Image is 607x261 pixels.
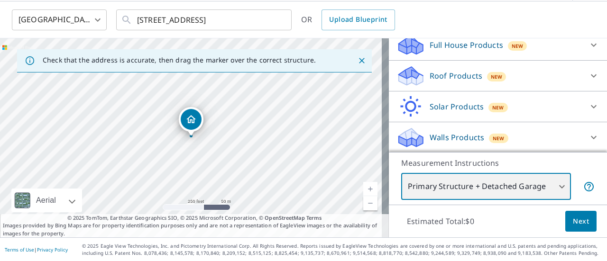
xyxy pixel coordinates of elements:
div: Solar ProductsNew [396,95,599,118]
a: Privacy Policy [37,246,68,253]
div: Aerial [33,189,59,212]
div: Primary Structure + Detached Garage [401,173,571,200]
div: OR [301,9,395,30]
span: © 2025 TomTom, Earthstar Geographics SIO, © 2025 Microsoft Corporation, © [67,214,322,222]
button: Next [565,211,597,232]
div: Walls ProductsNew [396,126,599,149]
p: Solar Products [430,101,484,112]
a: Upload Blueprint [322,9,395,30]
p: | [5,247,68,252]
a: Current Level 17, Zoom Out [363,196,377,210]
span: New [493,135,505,142]
a: Terms [306,214,322,221]
button: Close [356,54,368,67]
span: Next [573,216,589,227]
p: Estimated Total: $0 [399,211,482,232]
p: Check that the address is accurate, then drag the marker over the correct structure. [43,56,316,64]
a: OpenStreetMap [265,214,304,221]
span: Upload Blueprint [329,14,387,26]
input: Search by address or latitude-longitude [137,7,272,33]
div: Full House ProductsNew [396,34,599,56]
div: Aerial [11,189,82,212]
p: © 2025 Eagle View Technologies, Inc. and Pictometry International Corp. All Rights Reserved. Repo... [82,243,602,257]
a: Current Level 17, Zoom In [363,182,377,196]
a: Terms of Use [5,246,34,253]
div: Roof ProductsNew [396,64,599,87]
p: Measurement Instructions [401,157,595,169]
p: Roof Products [430,70,482,81]
span: New [492,104,504,111]
span: New [491,73,503,81]
div: [GEOGRAPHIC_DATA] [12,7,107,33]
p: Full House Products [430,39,503,51]
div: Dropped pin, building 1, Residential property, 125 Alta Ave Yonkers, NY 10705 [179,107,203,136]
p: Walls Products [430,132,484,143]
span: New [512,42,524,50]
